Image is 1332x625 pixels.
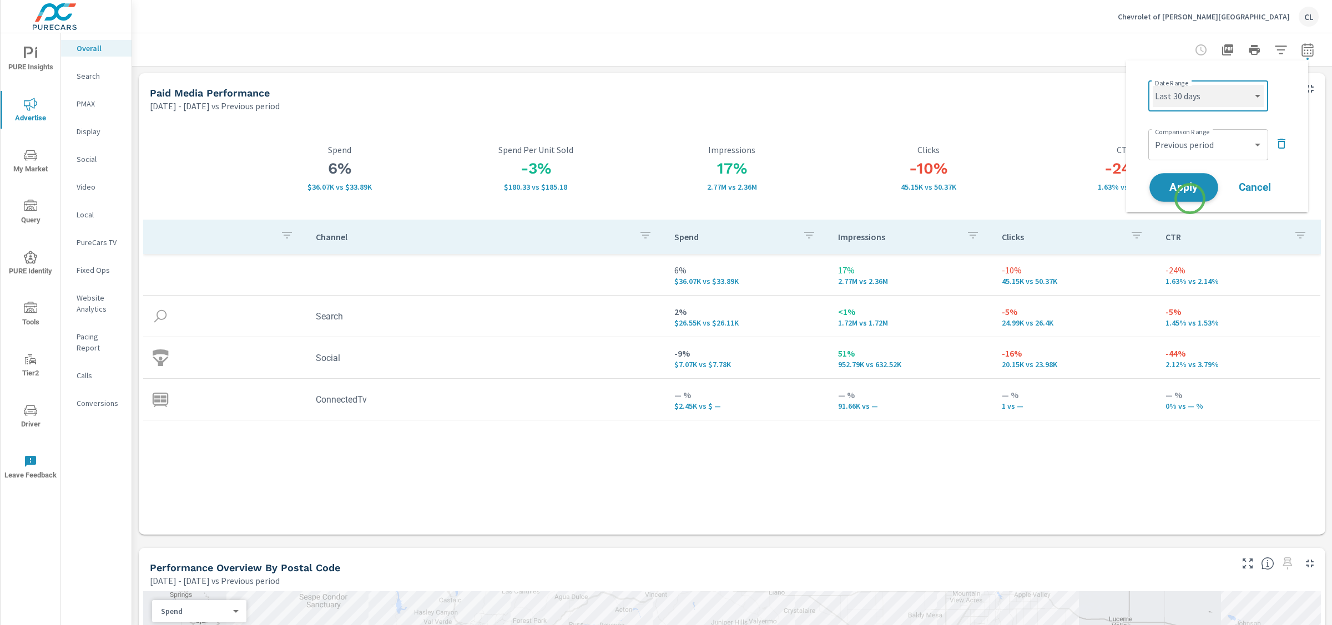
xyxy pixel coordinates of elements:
[61,289,132,317] div: Website Analytics
[838,231,957,242] p: Impressions
[316,231,630,242] p: Channel
[77,70,123,82] p: Search
[438,159,634,178] h3: -3%
[152,606,238,617] div: Spend
[77,126,123,137] p: Display
[4,98,57,125] span: Advertise
[674,360,820,369] p: $7,075 vs $7,780
[1165,277,1311,286] p: 1.63% vs 2.14%
[61,234,132,251] div: PureCars TV
[1270,39,1292,61] button: Apply Filters
[161,606,229,616] p: Spend
[1299,7,1319,27] div: CL
[674,318,820,327] p: $26,547 vs $26,109
[1002,360,1148,369] p: 20,153 vs 23,977
[77,331,123,353] p: Pacing Report
[838,402,984,410] p: 91,661 vs —
[61,179,132,195] div: Video
[830,159,1027,178] h3: -10%
[674,305,820,318] p: 2%
[634,145,830,155] p: Impressions
[1002,388,1148,402] p: — %
[152,391,169,408] img: icon-connectedtv.svg
[77,237,123,248] p: PureCars TV
[61,395,132,411] div: Conversions
[1149,173,1218,202] button: Apply
[77,292,123,314] p: Website Analytics
[1026,182,1223,191] p: 1.63% vs 2.14%
[1165,318,1311,327] p: 1.45% vs 1.53%
[838,263,984,277] p: 17%
[1002,318,1148,327] p: 24,991 vs 26,396
[61,151,132,167] div: Social
[77,265,123,276] p: Fixed Ops
[61,262,132,278] div: Fixed Ops
[4,302,57,329] span: Tools
[1165,263,1311,277] p: -24%
[4,404,57,431] span: Driver
[4,455,57,482] span: Leave Feedback
[838,318,984,327] p: 1,724,528 vs 1,724,344
[1002,277,1148,286] p: 45,145 vs 50,373
[1222,174,1288,201] button: Cancel
[838,277,984,286] p: 2,768,981 vs 2,356,868
[61,95,132,112] div: PMAX
[150,99,280,113] p: [DATE] - [DATE] vs Previous period
[307,302,665,331] td: Search
[1165,402,1311,410] p: 0% vs — %
[1165,388,1311,402] p: — %
[77,209,123,220] p: Local
[77,181,123,192] p: Video
[1165,347,1311,360] p: -44%
[150,574,280,587] p: [DATE] - [DATE] vs Previous period
[1165,360,1311,369] p: 2.12% vs 3.79%
[152,349,169,366] img: icon-social.svg
[1233,182,1277,192] span: Cancel
[61,206,132,223] div: Local
[1243,39,1265,61] button: Print Report
[838,360,984,369] p: 952,792 vs 632,524
[1002,263,1148,277] p: -10%
[241,145,438,155] p: Spend
[61,367,132,384] div: Calls
[4,251,57,278] span: PURE Identity
[77,154,123,165] p: Social
[1296,39,1319,61] button: Select Date Range
[150,87,270,99] h5: Paid Media Performance
[61,68,132,84] div: Search
[77,370,123,381] p: Calls
[674,231,794,242] p: Spend
[1026,159,1223,178] h3: -24%
[438,145,634,155] p: Spend Per Unit Sold
[838,305,984,318] p: <1%
[1161,182,1207,193] span: Apply
[61,328,132,356] div: Pacing Report
[77,398,123,409] p: Conversions
[830,182,1027,191] p: 45,145 vs 50,373
[1,33,60,492] div: nav menu
[1165,305,1311,318] p: -5%
[1301,80,1319,98] button: Minimize Widget
[674,347,820,360] p: -9%
[1002,305,1148,318] p: -5%
[438,182,634,191] p: $180.33 vs $185.18
[1261,557,1274,570] span: Understand performance data by postal code. Individual postal codes can be selected and expanded ...
[307,344,665,372] td: Social
[241,159,438,178] h3: 6%
[838,347,984,360] p: 51%
[1026,145,1223,155] p: CTR
[61,123,132,140] div: Display
[77,43,123,54] p: Overall
[1002,402,1148,410] p: 1 vs —
[634,182,830,191] p: 2,768,981 vs 2,356,868
[4,353,57,380] span: Tier2
[4,200,57,227] span: Query
[634,159,830,178] h3: 17%
[1279,555,1296,572] span: Select a preset date range to save this widget
[838,388,984,402] p: — %
[61,40,132,57] div: Overall
[674,277,820,286] p: $36,067 vs $33,889
[1002,231,1121,242] p: Clicks
[307,385,665,414] td: ConnectedTv
[674,263,820,277] p: 6%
